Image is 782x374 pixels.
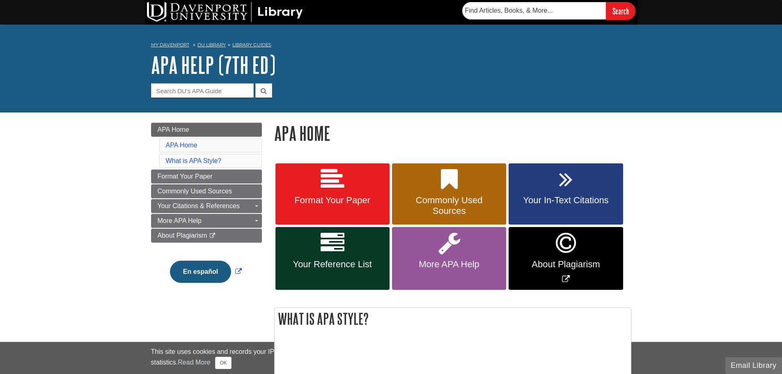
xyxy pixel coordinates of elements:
[151,123,262,137] a: APA Home
[151,123,262,297] div: Guide Page Menu
[515,195,617,206] span: Your In-Text Citations
[147,2,303,22] img: DU Library
[209,233,216,239] i: This link opens in a new window
[158,173,213,180] span: Format Your Paper
[151,229,262,243] a: About Plagiarism
[168,268,244,275] a: Link opens in new window
[151,184,262,198] a: Commonly Used Sources
[151,347,631,369] div: This site uses cookies and records your IP address for usage statistics. Additionally, we use Goo...
[232,42,271,48] a: Library Guides
[197,42,226,48] a: DU Library
[398,195,500,216] span: Commonly Used Sources
[151,39,631,53] nav: breadcrumb
[275,163,390,225] a: Format Your Paper
[725,357,782,374] button: Email Library
[151,52,275,78] a: APA Help (7th Ed)
[392,227,506,290] a: More APA Help
[158,232,207,239] span: About Plagiarism
[462,2,606,19] input: Find Articles, Books, & More...
[282,259,383,270] span: Your Reference List
[151,41,189,48] a: My Davenport
[509,163,623,225] a: Your In-Text Citations
[462,2,635,20] form: Searches DU Library's articles, books, and more
[170,261,231,283] button: En español
[282,195,383,206] span: Format Your Paper
[151,170,262,184] a: Format Your Paper
[151,199,262,213] a: Your Citations & References
[215,357,231,369] button: Close
[158,217,202,224] span: More APA Help
[274,123,631,144] h1: APA Home
[178,359,210,366] a: Read More
[158,126,189,133] span: APA Home
[398,259,500,270] span: More APA Help
[606,2,635,20] input: Search
[166,142,197,149] a: APA Home
[158,188,232,195] span: Commonly Used Sources
[158,202,240,209] span: Your Citations & References
[275,308,631,330] h2: What is APA Style?
[515,259,617,270] span: About Plagiarism
[275,227,390,290] a: Your Reference List
[151,214,262,228] a: More APA Help
[166,157,222,164] a: What is APA Style?
[151,83,254,98] input: Search DU's APA Guide
[392,163,506,225] a: Commonly Used Sources
[509,227,623,290] a: Link opens in new window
